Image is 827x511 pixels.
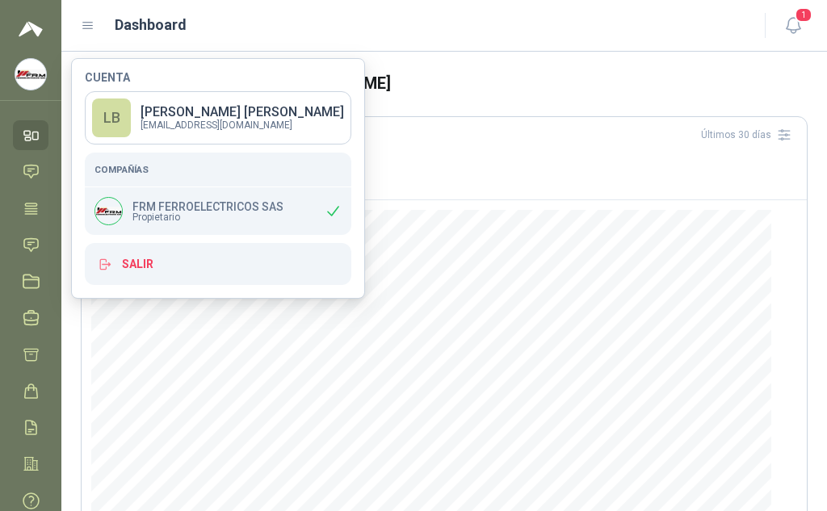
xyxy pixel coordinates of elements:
a: LB[PERSON_NAME] [PERSON_NAME][EMAIL_ADDRESS][DOMAIN_NAME] [85,91,351,145]
p: [PERSON_NAME] [PERSON_NAME] [141,106,344,119]
button: Salir [85,243,351,285]
p: [EMAIL_ADDRESS][DOMAIN_NAME] [141,120,344,130]
button: 1 [779,11,808,40]
img: Company Logo [15,59,46,90]
h4: Cuenta [85,72,351,83]
h1: Dashboard [115,14,187,36]
p: FRM FERROELECTRICOS SAS [132,201,283,212]
h3: Nuevas solicitudes en mis categorías [91,148,797,167]
span: 1 [795,7,812,23]
p: Número de solicitudes nuevas por día [91,167,797,177]
div: Company LogoFRM FERROELECTRICOS SASPropietario [85,187,351,235]
div: LB [92,98,131,137]
h3: Bienvenido de nuevo [PERSON_NAME] [106,71,808,96]
div: Últimos 30 días [701,122,797,148]
h5: Compañías [94,162,342,177]
img: Company Logo [95,198,122,224]
span: Propietario [132,212,283,222]
img: Logo peakr [19,19,43,39]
